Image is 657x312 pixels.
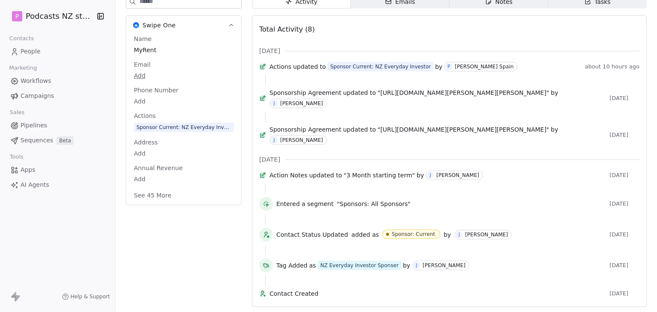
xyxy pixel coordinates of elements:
span: [DATE] [259,155,280,164]
span: AI Agents [21,180,49,189]
span: "[URL][DOMAIN_NAME][PERSON_NAME][PERSON_NAME]" [378,125,549,134]
span: [DATE] [610,132,639,138]
div: J [430,172,431,179]
span: Workflows [21,77,51,85]
button: Swipe OneSwipe One [126,16,241,35]
span: by [551,125,558,134]
div: Sponsor: Current [392,231,435,237]
span: Marketing [6,62,41,74]
span: Tools [6,150,27,163]
div: J [274,100,275,107]
span: Actions [269,62,291,71]
a: People [7,44,108,59]
span: Tag Added [276,261,308,270]
a: Campaigns [7,89,108,103]
span: Podcasts NZ studio [26,11,94,22]
span: Sequences [21,136,53,145]
span: updated to [293,62,326,71]
a: Apps [7,163,108,177]
span: Help & Support [71,293,110,300]
span: Sales [6,106,28,119]
img: Swipe One [133,22,139,28]
span: Add [134,71,234,80]
span: Actions [132,112,157,120]
div: [PERSON_NAME] [436,172,479,178]
div: [PERSON_NAME] [423,262,465,268]
div: Swipe OneSwipe One [126,35,241,205]
span: Add [134,149,234,158]
span: [DATE] [610,172,639,179]
span: Contact Created [269,289,606,298]
span: Action Notes [269,171,308,180]
div: J [274,137,275,144]
div: [PERSON_NAME] [280,137,323,143]
button: PPodcasts NZ studio [10,9,91,24]
span: by [435,62,442,71]
span: Pipelines [21,121,47,130]
span: Entered a segment [276,200,334,208]
a: Help & Support [62,293,110,300]
span: MyRent [134,46,234,54]
span: Contacts [6,32,38,45]
span: Apps [21,165,36,174]
span: updated to [343,125,376,134]
span: by [444,230,451,239]
span: [DATE] [610,231,639,238]
div: Sponsor Current: NZ Everyday Investor [330,62,431,71]
span: [DATE] [610,200,639,207]
span: "[URL][DOMAIN_NAME][PERSON_NAME][PERSON_NAME]" [378,88,549,97]
span: by [403,261,410,270]
span: Name [132,35,153,43]
span: by [417,171,424,180]
div: [PERSON_NAME] Spain [455,64,514,70]
span: [DATE] [610,290,639,297]
span: by [551,88,558,97]
span: Annual Revenue [132,164,184,172]
span: Email [132,60,152,69]
a: Pipelines [7,118,108,132]
div: [PERSON_NAME] [280,100,323,106]
span: Add [134,97,234,106]
span: updated to [343,88,376,97]
span: [DATE] [610,95,639,102]
a: SequencesBeta [7,133,108,147]
span: Phone Number [132,86,180,94]
div: [PERSON_NAME] [465,232,508,238]
span: Campaigns [21,91,54,100]
div: J [416,262,417,269]
span: People [21,47,41,56]
span: Sponsorship Agreement [269,125,341,134]
a: Workflows [7,74,108,88]
button: See 45 More [129,188,177,203]
div: NZ Everyday Investor Sponser [320,262,399,269]
span: Total Activity (8) [259,25,315,33]
span: Swipe One [142,21,176,29]
span: "Sponsors: All Sponsors" [337,200,411,208]
span: added as [352,230,379,239]
span: as [309,261,316,270]
div: P [447,63,450,70]
span: Sponsorship Agreement [269,88,341,97]
span: about 10 hours ago [585,63,639,70]
div: J [459,231,460,238]
div: Sponsor Current: NZ Everyday Investor [136,123,231,132]
span: updated to [309,171,342,180]
span: [DATE] [259,47,280,55]
span: Address [132,138,160,147]
span: P [15,12,19,21]
span: Add [134,175,234,183]
span: Beta [56,136,74,145]
a: AI Agents [7,178,108,192]
span: [DATE] [610,262,639,269]
span: Contact Status Updated [276,230,348,239]
span: "3 Month starting term" [343,171,415,180]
